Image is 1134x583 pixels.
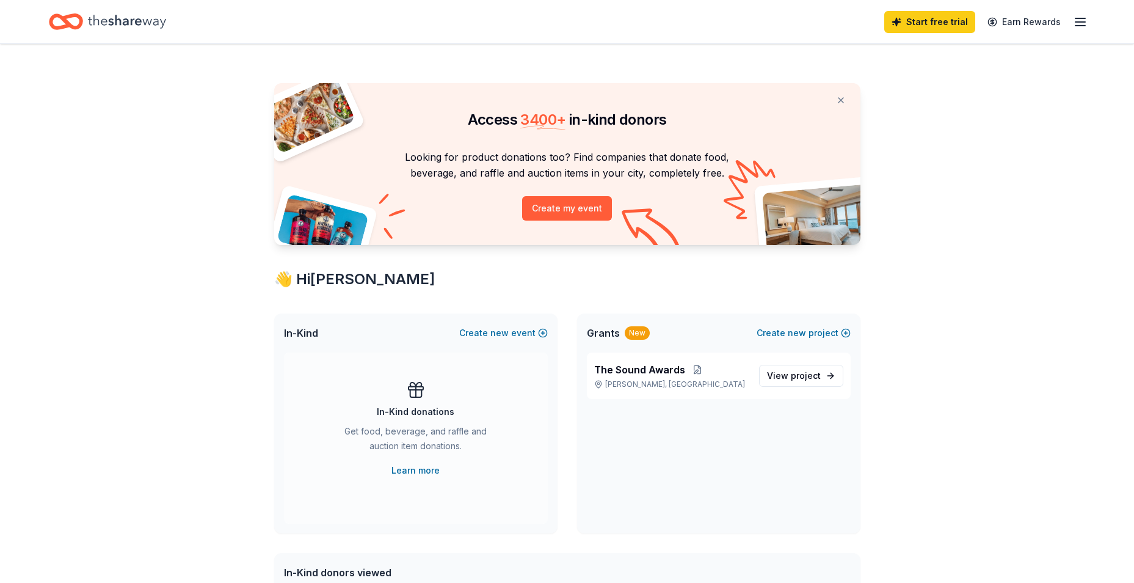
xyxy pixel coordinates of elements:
[884,11,975,33] a: Start free trial
[757,326,851,340] button: Createnewproject
[377,405,454,419] div: In-Kind donations
[767,369,821,383] span: View
[284,326,318,340] span: In-Kind
[333,424,499,458] div: Get food, beverage, and raffle and auction item donations.
[391,463,440,478] a: Learn more
[587,326,620,340] span: Grants
[522,196,612,221] button: Create my event
[625,326,650,340] div: New
[791,370,821,381] span: project
[260,76,355,154] img: Pizza
[980,11,1068,33] a: Earn Rewards
[289,149,846,182] p: Looking for product donations too? Find companies that donate food, beverage, and raffle and auct...
[594,362,685,377] span: The Sound Awards
[520,111,565,128] span: 3400 +
[594,380,749,389] p: [PERSON_NAME], [GEOGRAPHIC_DATA]
[490,326,509,340] span: new
[49,7,166,36] a: Home
[622,208,683,254] img: Curvy arrow
[284,565,531,580] div: In-Kind donors viewed
[459,326,548,340] button: Createnewevent
[468,111,667,128] span: Access in-kind donors
[274,269,860,289] div: 👋 Hi [PERSON_NAME]
[788,326,806,340] span: new
[759,365,843,387] a: View project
